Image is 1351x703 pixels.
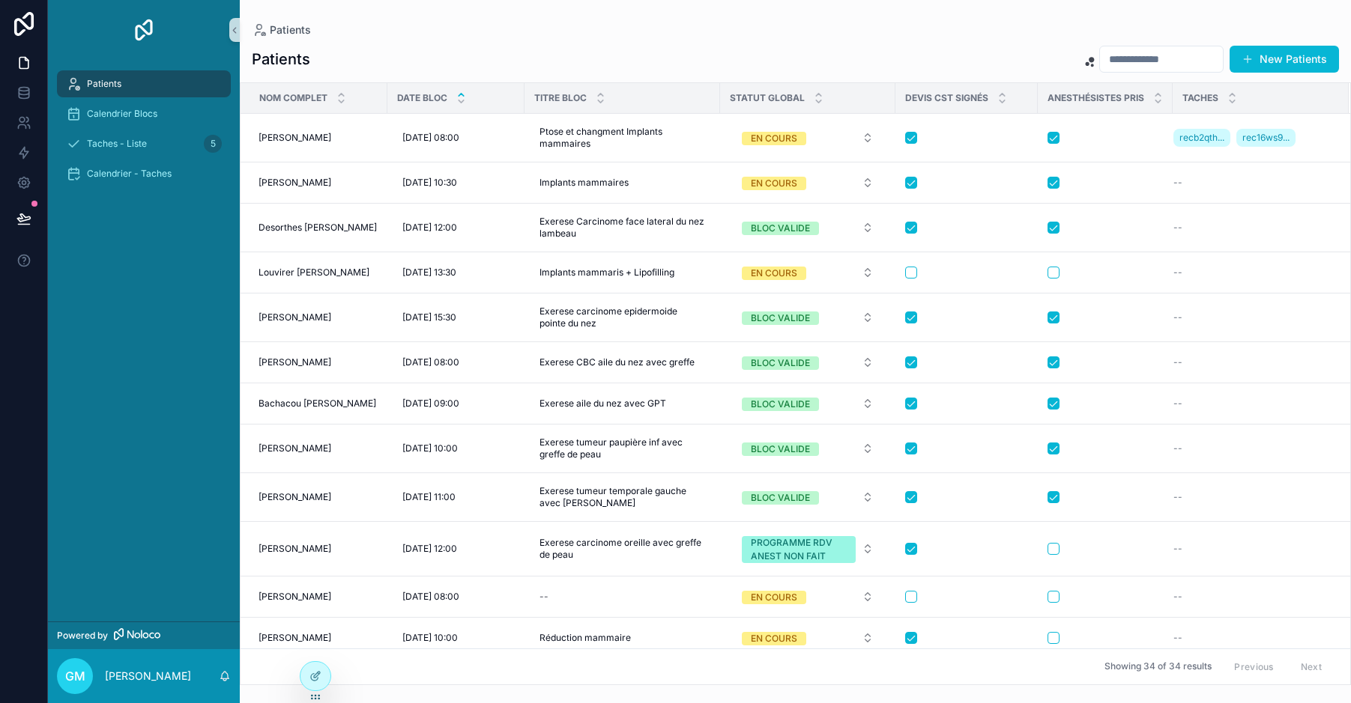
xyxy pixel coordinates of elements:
[57,630,108,642] span: Powered by
[259,632,378,644] a: [PERSON_NAME]
[729,483,886,511] a: Select Button
[259,132,331,144] span: [PERSON_NAME]
[259,267,378,279] a: Louvirer [PERSON_NAME]
[396,626,516,650] a: [DATE] 10:00
[105,669,191,684] p: [PERSON_NAME]
[730,529,886,569] button: Select Button
[1173,398,1331,410] a: --
[402,543,457,555] span: [DATE] 12:00
[534,585,711,609] a: --
[396,485,516,509] a: [DATE] 11:00
[259,491,378,503] a: [PERSON_NAME]
[534,261,711,284] a: Implants mammaris + Lipofilling
[396,392,516,416] a: [DATE] 09:00
[1173,543,1331,555] a: --
[259,311,378,323] a: [PERSON_NAME]
[730,583,886,610] button: Select Button
[1236,129,1296,147] a: rec16ws9...
[1242,132,1290,144] span: rec16ws9...
[534,171,711,195] a: Implants mammaires
[534,92,587,104] span: Titre Bloc
[729,168,886,197] a: Select Button
[396,261,516,284] a: [DATE] 13:30
[1173,491,1182,503] span: --
[259,356,378,368] a: [PERSON_NAME]
[1173,398,1182,410] span: --
[751,222,810,235] div: BLOC VALIDE
[396,585,516,609] a: [DATE] 08:00
[402,267,456,279] span: [DATE] 13:30
[259,222,378,234] a: Desorthes [PERSON_NAME]
[402,591,459,603] span: [DATE] 08:00
[259,543,378,555] a: [PERSON_NAME]
[534,350,711,374] a: Exerese CBC aile du nez avec greffe
[540,591,548,603] div: --
[1173,177,1331,189] a: --
[751,311,810,325] div: BLOC VALIDE
[751,591,797,604] div: EN COURS
[402,632,458,644] span: [DATE] 10:00
[1173,591,1331,603] a: --
[729,213,886,242] a: Select Button
[259,177,331,189] span: [PERSON_NAME]
[1182,92,1218,104] span: Taches
[540,126,705,150] span: Ptose et changment Implants mammaires
[132,18,156,42] img: App logo
[729,348,886,377] a: Select Button
[396,436,516,460] a: [DATE] 10:00
[751,356,810,370] div: BLOC VALIDE
[259,442,378,454] a: [PERSON_NAME]
[730,435,886,462] button: Select Button
[534,210,711,246] a: Exerese Carcinome face lateral du nez lambeau
[87,168,172,180] span: Calendrier - Taches
[57,160,231,187] a: Calendrier - Taches
[1104,661,1212,673] span: Showing 34 of 34 results
[402,132,459,144] span: [DATE] 08:00
[730,169,886,196] button: Select Button
[729,389,886,418] a: Select Button
[751,398,810,411] div: BLOC VALIDE
[534,120,711,156] a: Ptose et changment Implants mammaires
[57,100,231,127] a: Calendrier Blocs
[204,135,222,153] div: 5
[252,49,310,70] h1: Patients
[1173,222,1182,234] span: --
[48,60,240,207] div: scrollable content
[259,398,378,410] a: Bachacou [PERSON_NAME]
[1173,356,1331,368] a: --
[540,216,705,240] span: Exerese Carcinome face lateral du nez lambeau
[396,126,516,150] a: [DATE] 08:00
[751,132,797,145] div: EN COURS
[730,214,886,241] button: Select Button
[259,591,378,603] a: [PERSON_NAME]
[729,434,886,463] a: Select Button
[1230,46,1339,73] button: New Patients
[396,537,516,561] a: [DATE] 12:00
[259,632,331,644] span: [PERSON_NAME]
[259,311,331,323] span: [PERSON_NAME]
[1173,491,1331,503] a: --
[540,632,631,644] span: Réduction mammaire
[730,124,886,151] button: Select Button
[259,491,331,503] span: [PERSON_NAME]
[396,171,516,195] a: [DATE] 10:30
[48,621,240,649] a: Powered by
[540,537,705,561] span: Exerese carcinome oreille avec greffe de peau
[402,356,459,368] span: [DATE] 08:00
[534,479,711,515] a: Exerese tumeur temporale gauche avec [PERSON_NAME]
[402,222,457,234] span: [DATE] 12:00
[396,305,516,329] a: [DATE] 15:30
[540,305,705,329] span: Exerese carcinome epidermoide pointe du nez
[1173,311,1182,323] span: --
[905,92,988,104] span: Devis CST Signés
[259,267,369,279] span: Louvirer [PERSON_NAME]
[1173,267,1331,279] a: --
[534,430,711,466] a: Exerese tumeur paupière inf avec greffe de peau
[259,442,331,454] span: [PERSON_NAME]
[1173,632,1331,644] a: --
[396,216,516,240] a: [DATE] 12:00
[1173,632,1182,644] span: --
[57,70,231,97] a: Patients
[1173,126,1331,150] a: recb2qth...rec16ws9...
